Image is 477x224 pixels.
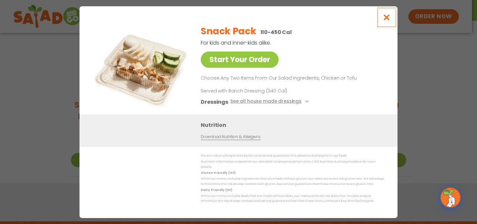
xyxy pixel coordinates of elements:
[441,188,460,207] img: wpChatIcon
[201,97,228,106] h3: Dressings
[201,176,384,187] p: While our menu includes ingredients that are made without gluten, our restaurants are not gluten ...
[201,87,323,94] p: Served with Ranch Dressing (340 Cal)
[260,28,292,36] p: 110-450 Cal
[376,6,397,28] button: Close modal
[201,52,279,68] a: Start Your Order
[201,188,232,192] strong: Dairy Friendly (DF)
[201,171,235,175] strong: Gluten Friendly (GF)
[201,153,384,158] p: We are not an allergen free facility and cannot guarantee the absence of allergens in our foods.
[201,121,388,129] h3: Nutrition
[230,97,311,106] button: See all house made dressings
[94,19,187,112] img: Featured product photo for Snack Pack
[201,194,384,204] p: While our menu includes foods that are made without dairy, our restaurants are not dairy free. We...
[201,159,384,169] p: Nutrition information is based on our standard recipes and portion sizes. Click Nutrition & Aller...
[201,39,350,47] p: For kids and inner-kids alike.
[201,24,256,38] h2: Snack Pack
[201,133,260,140] a: Download Nutrition & Allergens
[201,74,382,82] p: Choose Any Two Items From Our Salad Ingredients, Chicken or Tofu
